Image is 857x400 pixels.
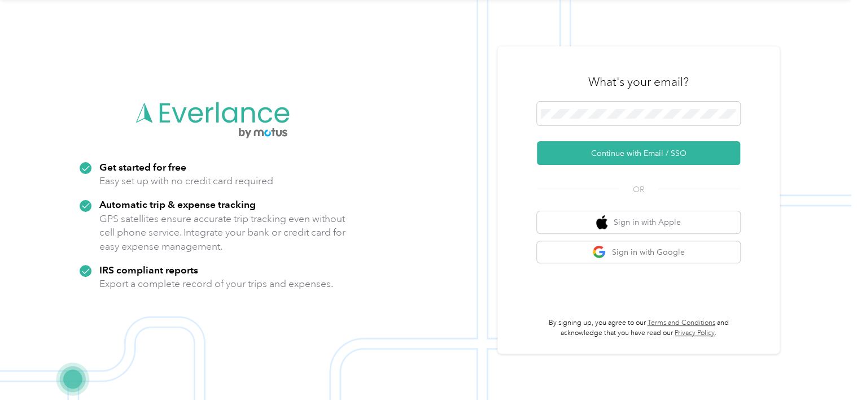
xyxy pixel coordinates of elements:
button: google logoSign in with Google [537,241,740,263]
p: Easy set up with no credit card required [99,174,273,188]
a: Terms and Conditions [648,319,715,327]
strong: Get started for free [99,161,186,173]
p: GPS satellites ensure accurate trip tracking even without cell phone service. Integrate your bank... [99,212,346,254]
a: Privacy Policy [675,329,715,337]
span: OR [619,184,658,195]
strong: Automatic trip & expense tracking [99,198,256,210]
button: apple logoSign in with Apple [537,211,740,233]
button: Continue with Email / SSO [537,141,740,165]
h3: What's your email? [588,74,689,90]
img: google logo [592,245,606,259]
strong: IRS compliant reports [99,264,198,276]
img: apple logo [596,215,607,229]
p: Export a complete record of your trips and expenses. [99,277,333,291]
p: By signing up, you agree to our and acknowledge that you have read our . [537,318,740,338]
